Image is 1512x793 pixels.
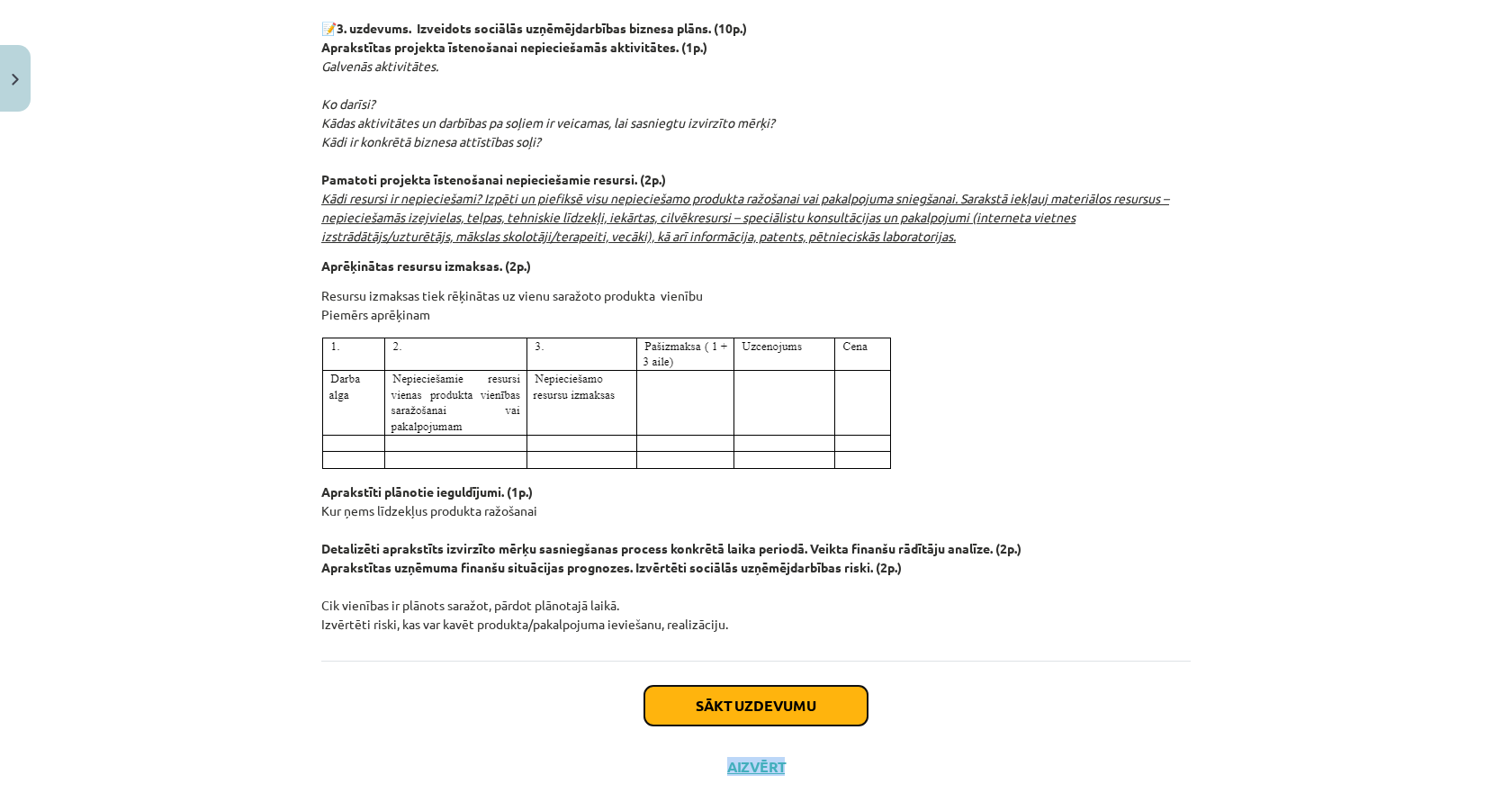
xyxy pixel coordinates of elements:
[321,540,1021,556] strong: Detalizēti aprakstīts izvirzīto mērķu sasniegšanas process konkrētā laika periodā. Veikta finanšu...
[12,74,19,86] img: icon-close-lesson-0947bae3869378f0d4975bcd49f059093ad1ed9edebbc8119c70593378902aed.svg
[321,559,902,575] strong: Aprakstītas uzņēmuma finanšu situācijas prognozes. Izvērtēti sociālās uzņēmējdarbības riski. (2p....
[321,190,1169,244] u: Kādi resursi ir nepieciešami? Izpēti un piefiksē visu nepieciešamo produkta ražošanai vai pakalpo...
[321,20,747,55] strong: 📝3. uzdevums. Izveidots sociālās uzņēmējdarbības biznesa plāns. (10p.) Aprakstītas projekta īsten...
[321,286,1191,324] p: Resursu izmaksas tiek rēķinātas uz vienu saražoto produkta vienību Piemērs aprēķinam
[321,58,775,149] em: Galvenās aktivitātes. Ko darīsi? Kādas aktivitātes un darbības pa soļiem ir veicamas, lai sasnieg...
[321,483,533,500] strong: Aprakstīti plānotie ieguldījumi. (1p.)
[722,758,790,776] button: Aizvērt
[644,686,868,725] button: Sākt uzdevumu
[321,482,1191,634] p: Kur ņems līdzekļus produkta ražošanai Cik vienības ir plānots saražot, pārdot plānotajā laikā. Iz...
[321,171,666,187] strong: Pamatoti projekta īstenošanai nepieciešamie resursi. (2p.)
[321,257,531,274] b: Aprēķinātas resursu izmaksas. (2p.)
